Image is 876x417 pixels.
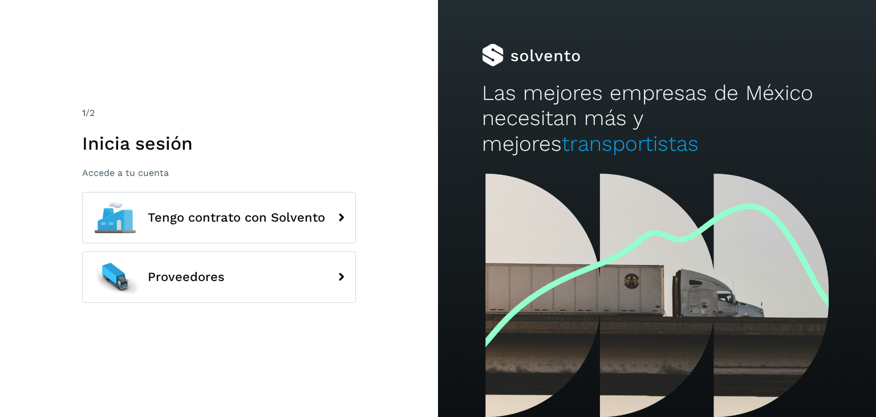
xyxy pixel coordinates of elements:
span: transportistas [562,131,699,156]
h2: Las mejores empresas de México necesitan más y mejores [482,81,832,157]
div: /2 [82,106,356,120]
p: Accede a tu cuenta [82,167,356,178]
span: Tengo contrato con Solvento [148,211,325,224]
button: Tengo contrato con Solvento [82,192,356,243]
span: 1 [82,107,86,118]
button: Proveedores [82,251,356,303]
span: Proveedores [148,270,225,284]
h1: Inicia sesión [82,133,356,154]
